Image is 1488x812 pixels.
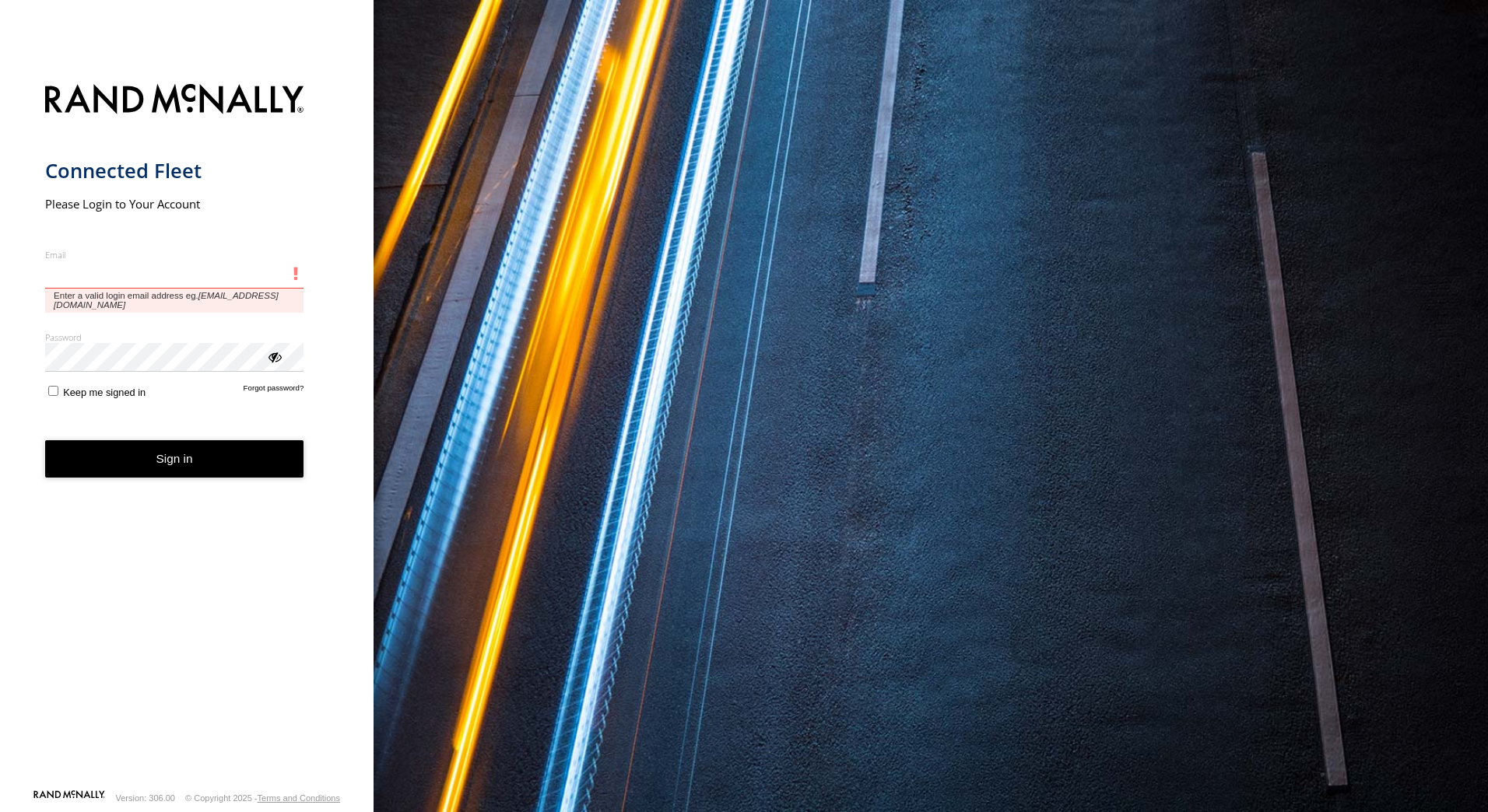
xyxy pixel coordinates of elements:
label: Password [45,331,304,343]
form: main [45,75,329,789]
button: Sign in [45,440,304,478]
span: Enter a valid login email address eg. [45,289,304,313]
div: Version: 306.00 [116,793,175,803]
label: Email [45,249,304,261]
h2: Please Login to Your Account [45,196,304,212]
img: Rand McNally [45,81,304,121]
div: © Copyright 2025 - [185,793,340,803]
span: Keep me signed in [63,387,146,398]
div: ViewPassword [266,348,282,364]
em: [EMAIL_ADDRESS][DOMAIN_NAME] [54,291,279,310]
a: Forgot password? [244,383,304,398]
a: Visit our Website [33,790,105,806]
input: Keep me signed in [48,386,58,396]
h1: Connected Fleet [45,158,304,184]
a: Terms and Conditions [258,793,340,803]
